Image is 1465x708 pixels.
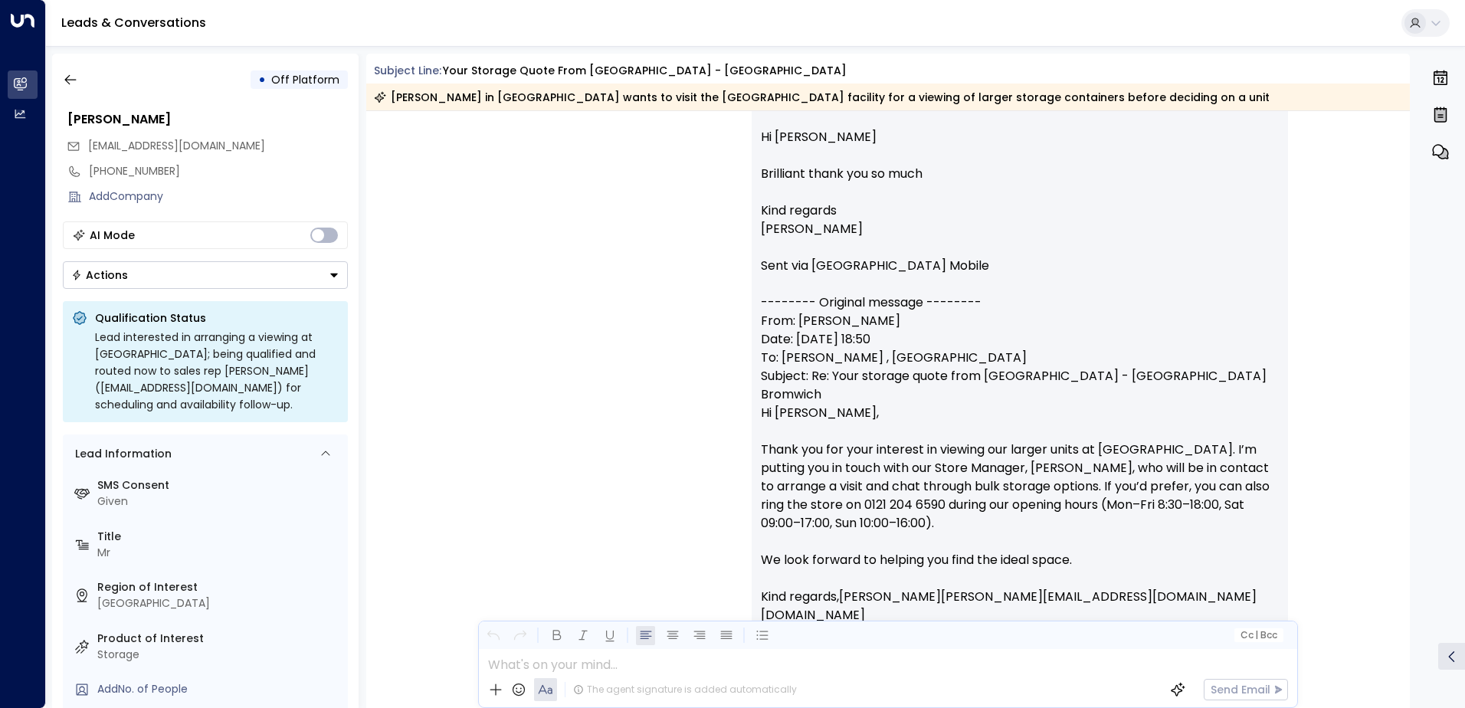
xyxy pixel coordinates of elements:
div: Mr [97,545,342,561]
label: Product of Interest [97,631,342,647]
div: [PHONE_NUMBER] [89,163,348,179]
button: Cc|Bcc [1234,628,1283,643]
button: Undo [483,626,503,645]
div: AI Mode [90,228,135,243]
div: Lead Information [70,446,172,462]
div: Storage [97,647,342,663]
div: The agent signature is added automatically [573,683,797,697]
div: Your storage quote from [GEOGRAPHIC_DATA] - [GEOGRAPHIC_DATA] [443,63,847,79]
div: [GEOGRAPHIC_DATA] [97,595,342,611]
div: Button group with a nested menu [63,261,348,289]
div: Given [97,493,342,510]
div: [PERSON_NAME] [67,110,348,129]
div: [PERSON_NAME] in [GEOGRAPHIC_DATA] wants to visit the [GEOGRAPHIC_DATA] facility for a viewing of... [374,90,1270,105]
span: Off Platform [271,72,339,87]
div: Hi [PERSON_NAME] Brilliant thank you so much Kind regards [PERSON_NAME] Sent via [GEOGRAPHIC_DATA... [761,54,1279,680]
p: Qualification Status [95,310,339,326]
span: dazhall.ref@live.co.uk [88,138,265,154]
div: AddNo. of People [97,681,342,697]
label: Title [97,529,342,545]
span: | [1255,630,1258,641]
a: Leads & Conversations [61,14,206,31]
button: Redo [510,626,529,645]
button: Actions [63,261,348,289]
div: Lead interested in arranging a viewing at [GEOGRAPHIC_DATA]; being qualified and routed now to sa... [95,329,339,413]
div: • [258,66,266,93]
div: AddCompany [89,188,348,205]
div: Actions [71,268,128,282]
label: SMS Consent [97,477,342,493]
span: [EMAIL_ADDRESS][DOMAIN_NAME] [88,138,265,153]
span: Cc Bcc [1240,630,1277,641]
span: Subject Line: [374,63,441,78]
label: Region of Interest [97,579,342,595]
